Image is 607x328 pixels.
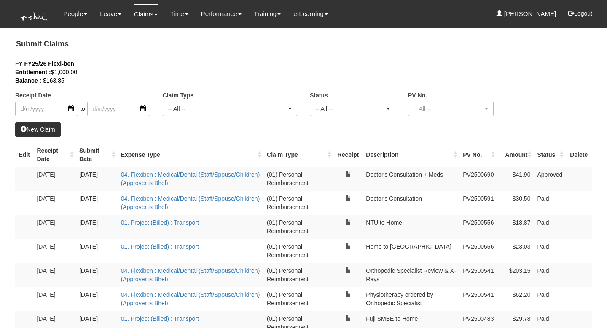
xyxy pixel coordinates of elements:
[134,4,158,24] a: Claims
[459,167,497,191] td: PV2500690
[459,143,497,167] th: PV No. : activate to sort column ascending
[363,191,459,215] td: Doctor's Consultation
[534,263,566,287] td: Paid
[363,263,459,287] td: Orthopedic Specialist Review & X-Rays
[33,287,76,311] td: [DATE]
[497,263,534,287] td: $203.15
[497,239,534,263] td: $23.03
[76,239,118,263] td: [DATE]
[566,143,592,167] th: Delete
[263,143,333,167] th: Claim Type : activate to sort column ascending
[315,105,385,113] div: -- All --
[254,4,281,24] a: Training
[496,4,556,24] a: [PERSON_NAME]
[497,287,534,311] td: $62.20
[497,191,534,215] td: $30.50
[63,4,87,24] a: People
[121,291,260,306] a: 04. Flexiben : Medical/Dental (Staff/Spouse/Children) (Approver is Bhel)
[33,215,76,239] td: [DATE]
[534,167,566,191] td: Approved
[76,263,118,287] td: [DATE]
[363,215,459,239] td: NTU to Home
[408,102,494,116] button: -- All --
[459,263,497,287] td: PV2500541
[414,105,483,113] div: -- All --
[33,191,76,215] td: [DATE]
[408,91,427,99] label: PV No.
[293,4,328,24] a: e-Learning
[170,4,188,24] a: Time
[459,287,497,311] td: PV2500541
[201,4,242,24] a: Performance
[459,239,497,263] td: PV2500556
[118,143,263,167] th: Expense Type : activate to sort column ascending
[163,102,298,116] button: -- All --
[263,287,333,311] td: (01) Personal Reimbursement
[15,36,592,53] h4: Submit Claims
[534,143,566,167] th: Status : activate to sort column ascending
[15,69,51,75] b: Entitlement :
[363,167,459,191] td: Doctor's Consultation + Meds
[263,167,333,191] td: (01) Personal Reimbursement
[459,191,497,215] td: PV2500591
[15,143,33,167] th: Edit
[121,171,260,186] a: 04. Flexiben : Medical/Dental (Staff/Spouse/Children) (Approver is Bhel)
[310,91,328,99] label: Status
[168,105,287,113] div: -- All --
[121,267,260,282] a: 04. Flexiben : Medical/Dental (Staff/Spouse/Children) (Approver is Bhel)
[263,263,333,287] td: (01) Personal Reimbursement
[534,287,566,311] td: Paid
[263,239,333,263] td: (01) Personal Reimbursement
[76,143,118,167] th: Submit Date : activate to sort column ascending
[100,4,121,24] a: Leave
[121,219,199,226] a: 01. Project (Billed) : Transport
[534,215,566,239] td: Paid
[459,215,497,239] td: PV2500556
[562,3,598,24] button: Logout
[78,102,87,116] span: to
[15,102,78,116] input: d/m/yyyy
[33,239,76,263] td: [DATE]
[572,294,599,320] iframe: chat widget
[497,215,534,239] td: $18.87
[121,243,199,250] a: 01. Project (Billed) : Transport
[497,167,534,191] td: $41.90
[87,102,150,116] input: d/m/yyyy
[121,315,199,322] a: 01. Project (Billed) : Transport
[363,239,459,263] td: Home to [GEOGRAPHIC_DATA]
[163,91,194,99] label: Claim Type
[76,167,118,191] td: [DATE]
[263,191,333,215] td: (01) Personal Reimbursement
[363,143,459,167] th: Description : activate to sort column ascending
[333,143,363,167] th: Receipt
[15,91,51,99] label: Receipt Date
[33,167,76,191] td: [DATE]
[15,77,41,84] b: Balance :
[76,215,118,239] td: [DATE]
[15,68,579,76] div: $1,000.00
[33,143,76,167] th: Receipt Date : activate to sort column ascending
[15,60,74,67] b: FY FY25/26 Flexi-ben
[76,191,118,215] td: [DATE]
[497,143,534,167] th: Amount : activate to sort column ascending
[76,287,118,311] td: [DATE]
[43,77,64,84] span: $163.85
[363,287,459,311] td: Physiotherapy ordered by Orthopedic Specialist
[534,191,566,215] td: Paid
[263,215,333,239] td: (01) Personal Reimbursement
[310,102,395,116] button: -- All --
[534,239,566,263] td: Paid
[15,122,61,137] a: New Claim
[121,195,260,210] a: 04. Flexiben : Medical/Dental (Staff/Spouse/Children) (Approver is Bhel)
[33,263,76,287] td: [DATE]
